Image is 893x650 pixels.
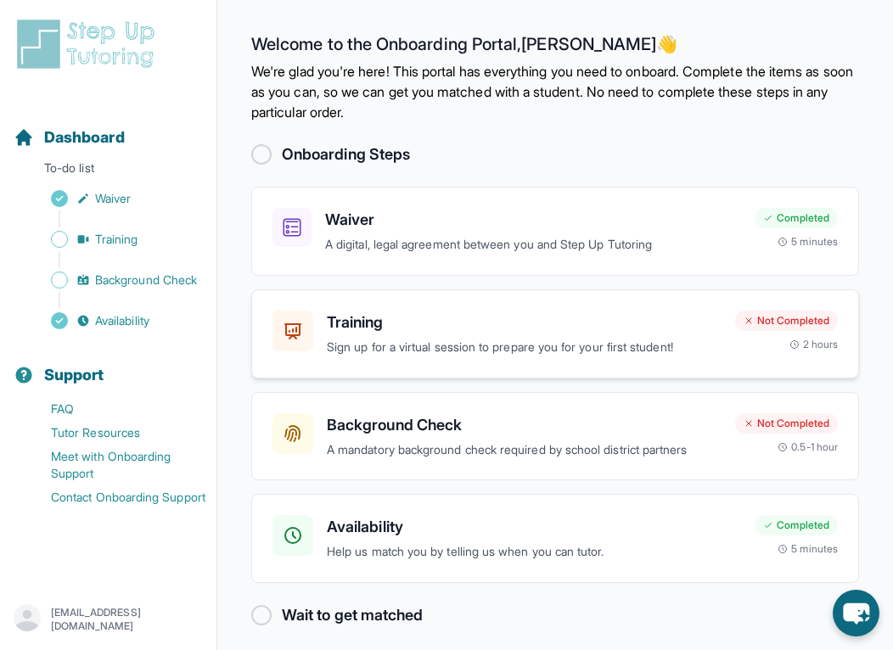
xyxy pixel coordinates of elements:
[95,231,138,248] span: Training
[14,604,203,635] button: [EMAIL_ADDRESS][DOMAIN_NAME]
[14,187,216,210] a: Waiver
[755,208,838,228] div: Completed
[778,235,838,249] div: 5 minutes
[95,312,149,329] span: Availability
[14,445,216,485] a: Meet with Onboarding Support
[251,61,859,122] p: We're glad you're here! This portal has everything you need to onboard. Complete the items as soo...
[51,606,203,633] p: [EMAIL_ADDRESS][DOMAIN_NAME]
[14,421,216,445] a: Tutor Resources
[327,542,741,562] p: Help us match you by telling us when you can tutor.
[251,187,859,276] a: WaiverA digital, legal agreement between you and Step Up TutoringCompleted5 minutes
[327,515,741,539] h3: Availability
[7,98,210,156] button: Dashboard
[833,590,879,636] button: chat-button
[789,338,839,351] div: 2 hours
[14,397,216,421] a: FAQ
[14,268,216,292] a: Background Check
[327,311,722,334] h3: Training
[14,309,216,333] a: Availability
[95,190,131,207] span: Waiver
[755,515,838,535] div: Completed
[251,392,859,481] a: Background CheckA mandatory background check required by school district partnersNot Completed0.5...
[14,227,216,251] a: Training
[251,289,859,378] a: TrainingSign up for a virtual session to prepare you for your first student!Not Completed2 hours
[282,603,423,627] h2: Wait to get matched
[735,311,838,331] div: Not Completed
[325,235,741,255] p: A digital, legal agreement between you and Step Up Tutoring
[327,338,722,357] p: Sign up for a virtual session to prepare you for your first student!
[251,494,859,583] a: AvailabilityHelp us match you by telling us when you can tutor.Completed5 minutes
[735,413,838,434] div: Not Completed
[14,485,216,509] a: Contact Onboarding Support
[95,272,197,289] span: Background Check
[7,336,210,394] button: Support
[44,363,104,387] span: Support
[327,440,722,460] p: A mandatory background check required by school district partners
[778,440,838,454] div: 0.5-1 hour
[44,126,125,149] span: Dashboard
[7,160,210,183] p: To-do list
[778,542,838,556] div: 5 minutes
[327,413,722,437] h3: Background Check
[325,208,741,232] h3: Waiver
[282,143,410,166] h2: Onboarding Steps
[14,126,125,149] a: Dashboard
[14,17,165,71] img: logo
[251,34,859,61] h2: Welcome to the Onboarding Portal, [PERSON_NAME] 👋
